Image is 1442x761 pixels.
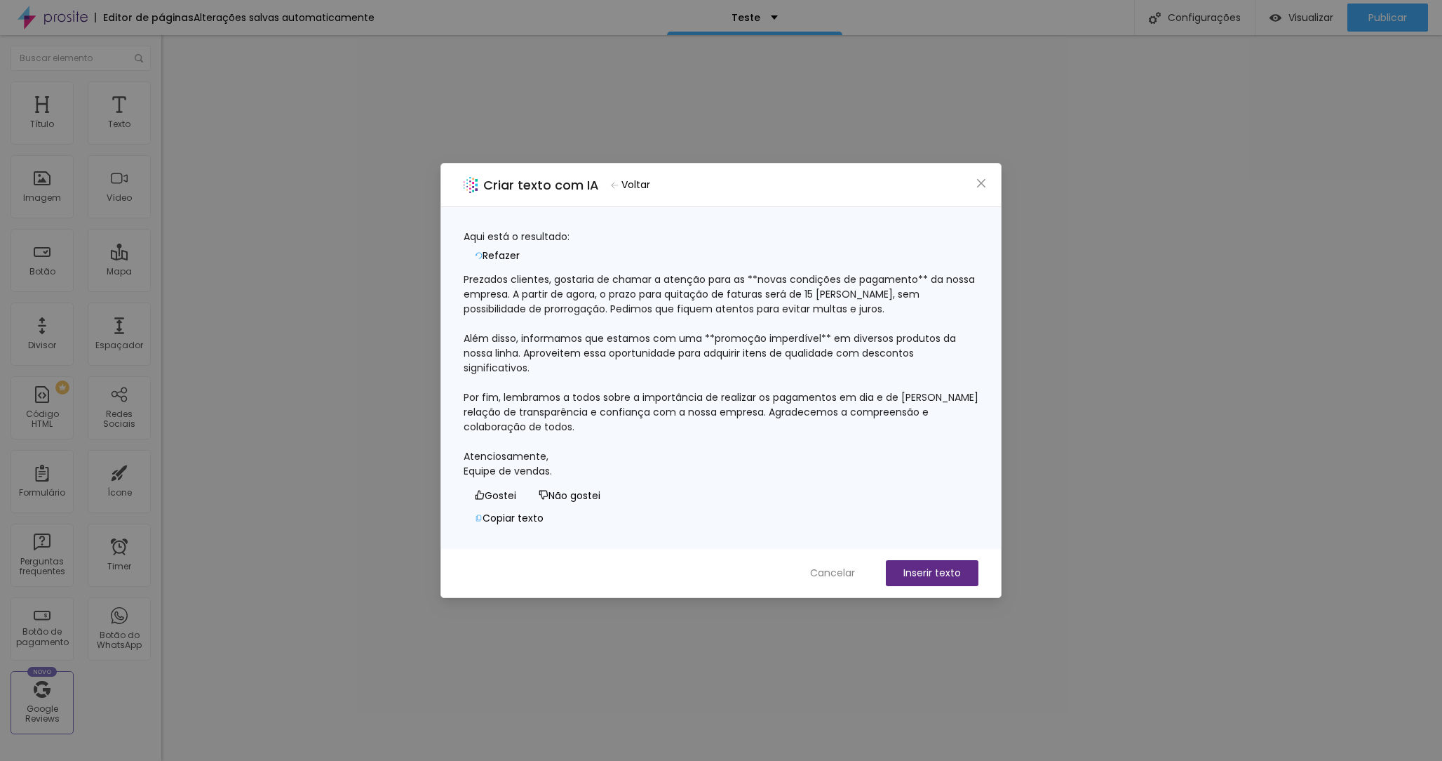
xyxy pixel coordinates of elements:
[605,175,656,195] button: Voltar
[886,560,978,586] button: Inserir texto
[464,507,555,529] button: Copiar texto
[475,490,485,500] span: like
[621,178,650,192] span: Voltar
[464,244,531,267] button: Refazer
[483,176,599,194] h2: Criar texto com IA
[974,176,989,191] button: Close
[810,566,855,581] span: Cancelar
[464,230,978,244] div: Aqui está o resultado:
[527,484,612,507] button: Não gostei
[976,178,987,189] span: close
[483,249,520,263] span: Refazer
[796,560,869,586] button: Cancelar
[539,490,548,500] span: dislike
[464,484,527,507] button: Gostei
[464,272,978,479] div: Prezados clientes, gostaria de chamar a atenção para as **novas condições de pagamento** da nossa...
